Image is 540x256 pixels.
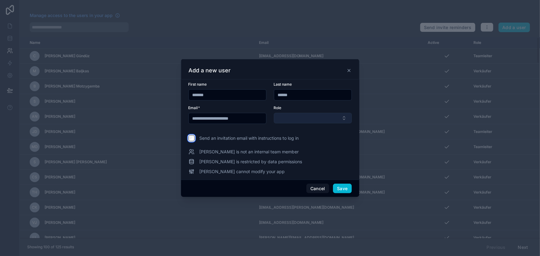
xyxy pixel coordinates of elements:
button: Save [333,184,352,194]
span: Send an invitation email with instructions to log in [200,135,299,141]
h3: Add a new user [189,67,231,74]
span: First name [188,82,207,87]
span: Last name [274,82,292,87]
button: Select Button [274,113,352,123]
span: [PERSON_NAME] is not an internal team member [200,149,299,155]
input: Send an invitation email with instructions to log in [188,135,195,141]
span: [PERSON_NAME] cannot modify your app [200,169,285,175]
span: Email [188,105,198,110]
button: Cancel [306,184,329,194]
span: Role [274,105,282,110]
span: [PERSON_NAME] is restricted by data permissions [200,159,302,165]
